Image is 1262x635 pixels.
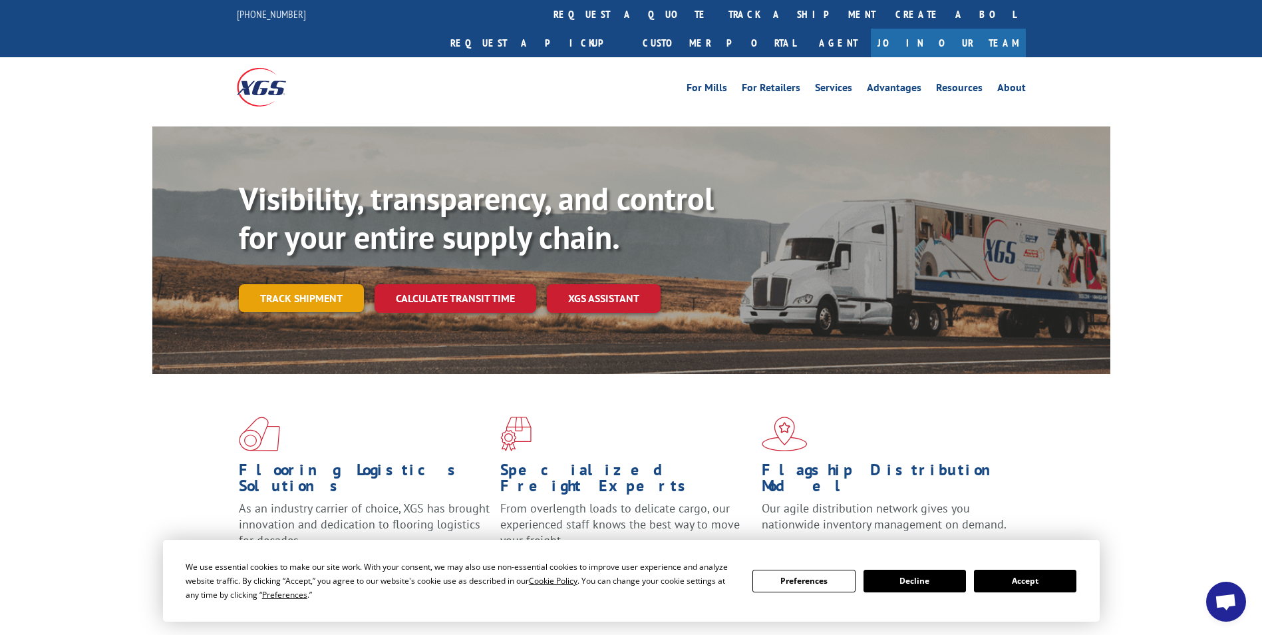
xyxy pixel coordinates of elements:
a: Customer Portal [633,29,806,57]
a: Resources [936,83,983,97]
button: Decline [864,570,966,592]
a: Advantages [867,83,921,97]
h1: Flooring Logistics Solutions [239,462,490,501]
a: Track shipment [239,284,364,312]
a: Request a pickup [440,29,633,57]
h1: Specialized Freight Experts [500,462,752,501]
div: We use essential cookies to make our site work. With your consent, we may also use non-essential ... [186,560,736,602]
a: About [997,83,1026,97]
a: [PHONE_NUMBER] [237,7,306,21]
img: xgs-icon-flagship-distribution-model-red [762,417,808,451]
a: Agent [806,29,871,57]
a: Calculate transit time [375,284,536,313]
a: For Retailers [742,83,800,97]
b: Visibility, transparency, and control for your entire supply chain. [239,178,714,258]
button: Accept [974,570,1076,592]
a: For Mills [687,83,727,97]
img: xgs-icon-total-supply-chain-intelligence-red [239,417,280,451]
a: Join Our Team [871,29,1026,57]
h1: Flagship Distribution Model [762,462,1013,501]
p: From overlength loads to delicate cargo, our experienced staff knows the best way to move your fr... [500,501,752,560]
span: Our agile distribution network gives you nationwide inventory management on demand. [762,501,1007,532]
span: Preferences [262,589,307,600]
span: As an industry carrier of choice, XGS has brought innovation and dedication to flooring logistics... [239,501,490,548]
span: Cookie Policy [529,575,577,586]
a: XGS ASSISTANT [547,284,661,313]
div: Open chat [1206,582,1246,622]
button: Preferences [752,570,855,592]
img: xgs-icon-focused-on-flooring-red [500,417,532,451]
a: Services [815,83,852,97]
div: Cookie Consent Prompt [163,540,1100,622]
